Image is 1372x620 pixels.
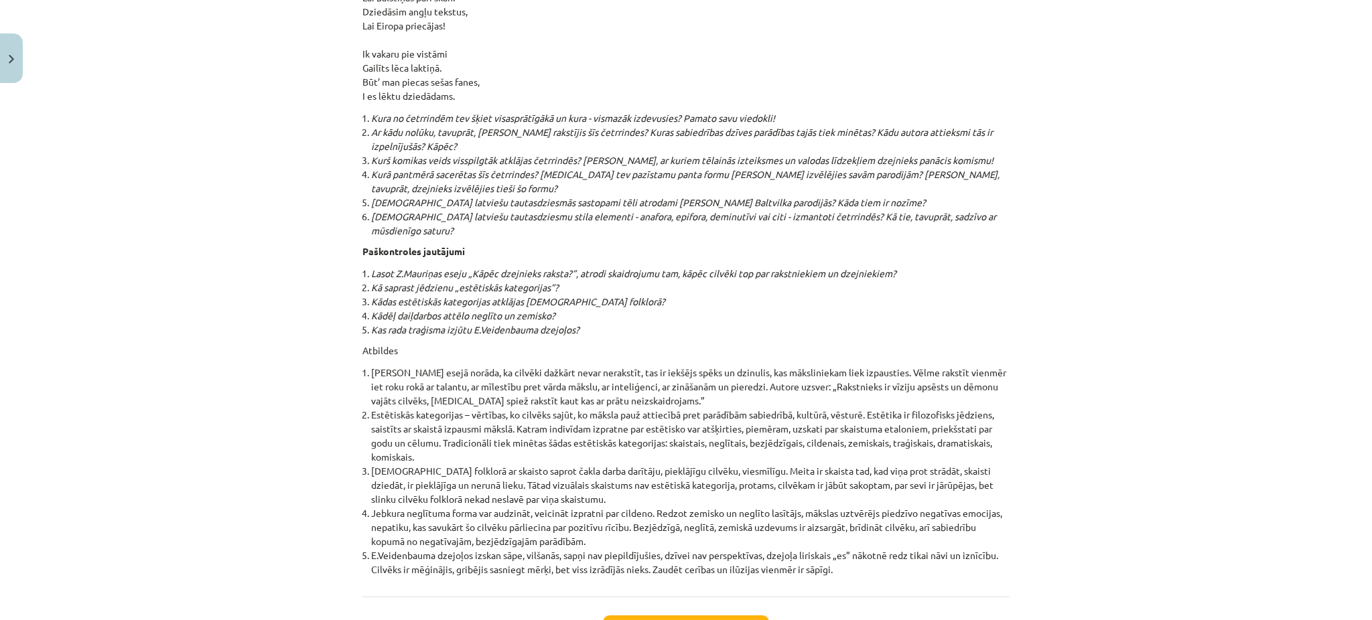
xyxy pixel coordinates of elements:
img: icon-close-lesson-0947bae3869378f0d4975bcd49f059093ad1ed9edebbc8119c70593378902aed.svg [9,55,14,64]
li: Jebkura neglītuma forma var audzināt, veicināt izpratni par cildeno. Redzot zemisko un neglīto la... [371,506,1010,548]
em: Kurš komikas veids visspilgtāk atklājas četrrindēs? [PERSON_NAME], ar kuriem tēlainās izteiksmes ... [371,154,993,166]
em: Lasot Z.Mauriņas eseju „Kāpēc dzejnieks raksta?”, atrodi skaidrojumu tam, kāpēc cilvēki top par r... [371,267,896,279]
em: [DEMOGRAPHIC_DATA] latviešu tautasdziesmās sastopami tēli atrodami [PERSON_NAME] Baltvilka parodi... [371,196,926,208]
em: Kādas estētiskās kategorijas atklājas [DEMOGRAPHIC_DATA] folklorā? [371,295,665,307]
strong: Paškontroles jautājumi [362,245,465,257]
p: Atbildes [362,343,1010,358]
em: Kas rada traģisma izjūtu E.Veidenbauma dzejoļos? [371,323,579,335]
em: Ar kādu nolūku, tavuprāt, [PERSON_NAME] rakstījis šīs četrrindes? Kuras sabiedrības dzīves parādī... [371,126,993,152]
li: [PERSON_NAME] esejā norāda, ka cilvēki dažkārt nevar nerakstīt, tas ir iekšējs spēks un dzinulis,... [371,366,1010,408]
li: E.Veidenbauma dzejoļos izskan sāpe, vilšanās, sapņi nav piepildījušies, dzīvei nav perspektīvas, ... [371,548,1010,576]
em: Kā saprast jēdzienu „estētiskās kategorijas”? [371,281,559,293]
em: Kādēļ daiļdarbos attēlo neglīto un zemisko? [371,309,555,321]
li: [DEMOGRAPHIC_DATA] folklorā ar skaisto saprot čakla darba darītāju, pieklājīgu cilvēku, viesmīlīg... [371,464,1010,506]
em: [DEMOGRAPHIC_DATA] latviešu tautasdziesmu stila elementi - anafora, epifora, deminutīvi vai citi ... [371,210,996,236]
em: Kura no četrrindēm tev šķiet visasprātīgākā un kura - vismazāk izdevusies? Pamato savu viedokli! [371,112,775,124]
em: Kurā pantmērā sacerētas šīs četrrindes? [MEDICAL_DATA] tev pazīstamu panta formu [PERSON_NAME] iz... [371,168,1000,194]
li: Estētiskās kategorijas – vērtības, ko cilvēks sajūt, ko māksla pauž attiecībā pret parādībām sabi... [371,408,1010,464]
